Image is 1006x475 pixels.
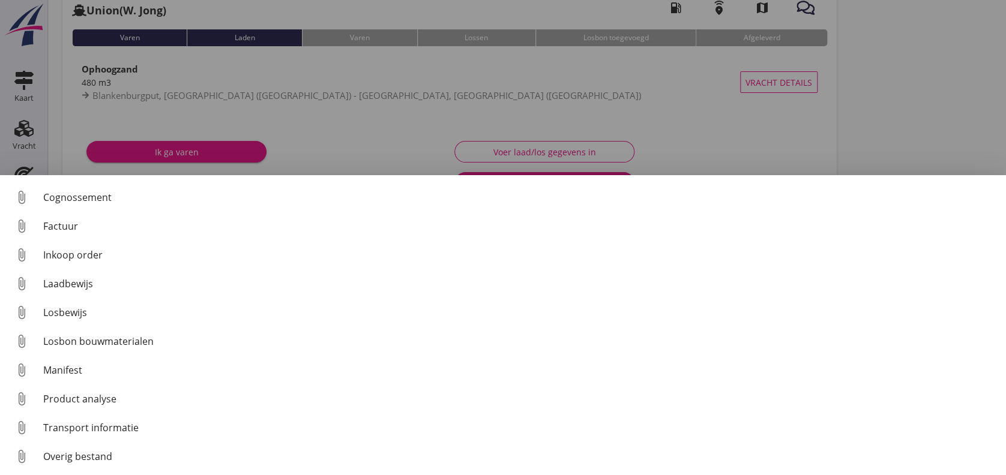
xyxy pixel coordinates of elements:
[12,332,31,351] i: attach_file
[43,363,996,377] div: Manifest
[43,276,996,291] div: Laadbewijs
[12,217,31,236] i: attach_file
[43,219,996,233] div: Factuur
[12,418,31,437] i: attach_file
[12,303,31,322] i: attach_file
[43,190,996,205] div: Cognossement
[12,447,31,466] i: attach_file
[43,449,996,464] div: Overig bestand
[12,188,31,207] i: attach_file
[12,274,31,293] i: attach_file
[43,305,996,320] div: Losbewijs
[43,334,996,348] div: Losbon bouwmaterialen
[12,360,31,380] i: attach_file
[43,392,996,406] div: Product analyse
[12,389,31,408] i: attach_file
[43,420,996,435] div: Transport informatie
[43,248,996,262] div: Inkoop order
[12,245,31,264] i: attach_file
